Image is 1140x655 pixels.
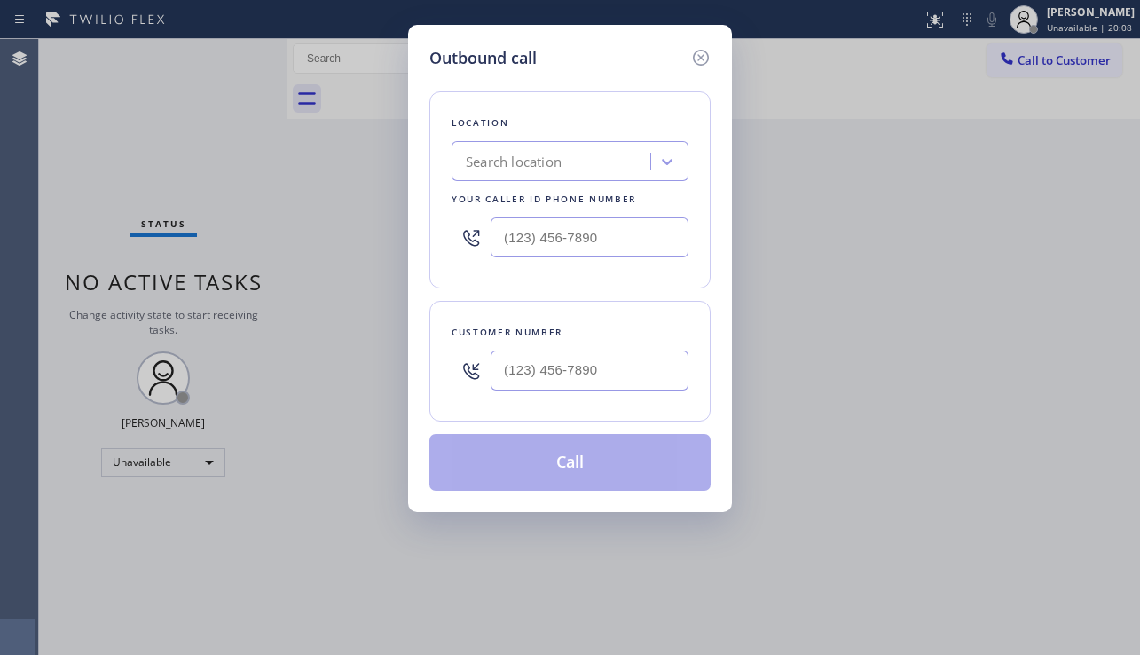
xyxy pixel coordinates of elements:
[452,323,688,342] div: Customer number
[491,217,688,257] input: (123) 456-7890
[429,46,537,70] h5: Outbound call
[429,434,711,491] button: Call
[452,114,688,132] div: Location
[491,351,688,391] input: (123) 456-7890
[466,152,562,172] div: Search location
[452,190,688,209] div: Your caller id phone number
